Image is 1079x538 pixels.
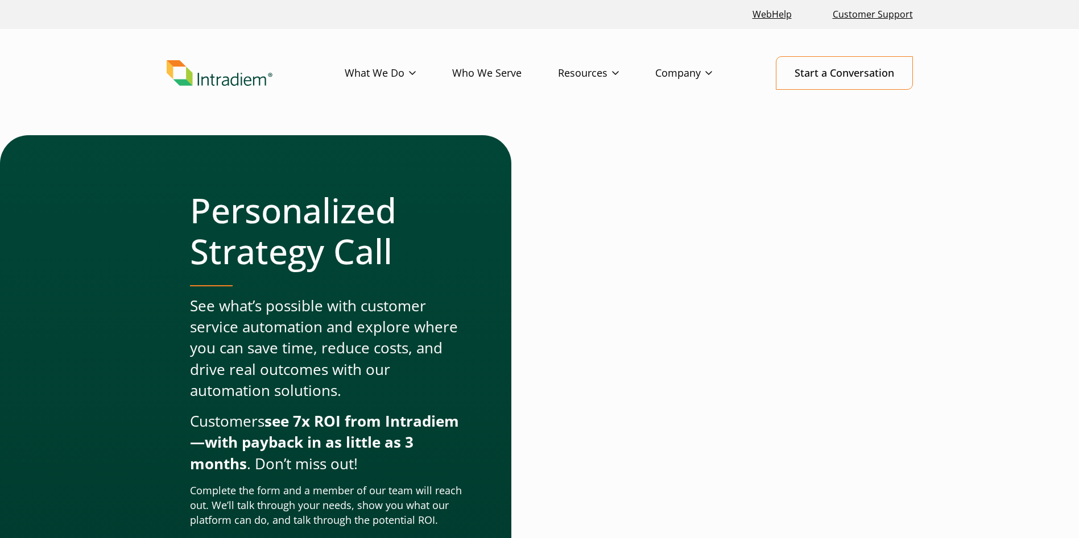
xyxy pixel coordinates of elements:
[190,483,466,528] p: Complete the form and a member of our team will reach out. We’ll talk through your needs, show yo...
[190,190,466,272] h1: Personalized Strategy Call
[452,57,558,90] a: Who We Serve
[167,60,272,86] img: Intradiem
[748,2,796,27] a: Link opens in a new window
[776,56,913,90] a: Start a Conversation
[828,2,917,27] a: Customer Support
[167,60,345,86] a: Link to homepage of Intradiem
[190,411,466,474] p: Customers . Don’t miss out!
[190,295,466,402] p: See what’s possible with customer service automation and explore where you can save time, reduce ...
[190,411,459,474] strong: see 7x ROI from Intradiem—with payback in as little as 3 months
[655,57,749,90] a: Company
[345,57,452,90] a: What We Do
[558,57,655,90] a: Resources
